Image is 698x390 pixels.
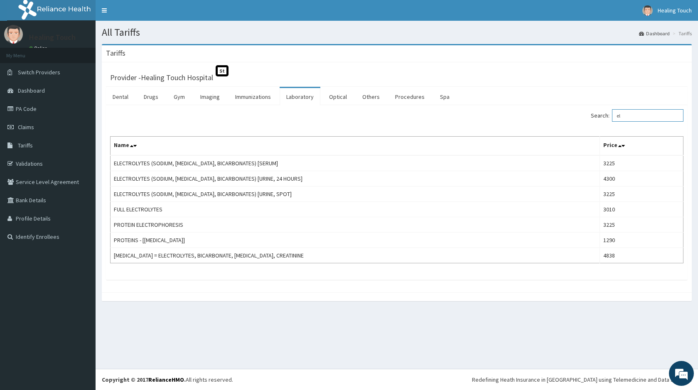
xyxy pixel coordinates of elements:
span: We're online! [48,105,115,189]
a: Gym [167,88,192,105]
a: Optical [322,88,354,105]
h3: Provider - Healing Touch Hospital [110,74,213,81]
td: 3225 [600,217,683,233]
span: Switch Providers [18,69,60,76]
td: PROTEINS - [[MEDICAL_DATA]] [111,233,600,248]
img: d_794563401_company_1708531726252_794563401 [15,42,34,62]
td: 3225 [600,186,683,202]
a: Spa [433,88,456,105]
td: 4300 [600,171,683,186]
th: Name [111,137,600,156]
a: Others [356,88,386,105]
li: Tariffs [671,30,692,37]
div: Redefining Heath Insurance in [GEOGRAPHIC_DATA] using Telemedicine and Data Science! [472,375,692,384]
div: Minimize live chat window [136,4,156,24]
span: Claims [18,123,34,131]
span: St [216,65,229,76]
td: FULL ELECTROLYTES [111,202,600,217]
td: ELECTROLYTES (SODIUM, [MEDICAL_DATA], BICARBONATES) [URINE, 24 HOURS] [111,171,600,186]
a: Dashboard [639,30,670,37]
label: Search: [591,109,683,122]
a: Dental [106,88,135,105]
span: Dashboard [18,87,45,94]
td: 3010 [600,202,683,217]
textarea: Type your message and hit 'Enter' [4,227,158,256]
img: User Image [642,5,653,16]
td: 4838 [600,248,683,263]
h3: Tariffs [106,49,125,57]
a: RelianceHMO [148,376,184,383]
strong: Copyright © 2017 . [102,376,186,383]
a: Imaging [194,88,226,105]
td: [MEDICAL_DATA] = ELECTROLYTES, BICARBONATE, [MEDICAL_DATA], CREATININE [111,248,600,263]
p: Healing Touch [29,34,76,41]
th: Price [600,137,683,156]
span: Tariffs [18,142,33,149]
td: 1290 [600,233,683,248]
a: Immunizations [229,88,278,105]
a: Laboratory [280,88,320,105]
td: ELECTROLYTES (SODIUM, [MEDICAL_DATA], BICARBONATES) [URINE, SPOT] [111,186,600,202]
img: User Image [4,25,23,44]
h1: All Tariffs [102,27,692,38]
a: Online [29,45,49,51]
span: Healing Touch [658,7,692,14]
td: PROTEIN ELECTROPHORESIS [111,217,600,233]
input: Search: [612,109,683,122]
div: Chat with us now [43,47,140,57]
td: 3225 [600,155,683,171]
a: Procedures [388,88,431,105]
footer: All rights reserved. [96,369,698,390]
a: Drugs [137,88,165,105]
td: ELECTROLYTES (SODIUM, [MEDICAL_DATA], BICARBONATES) [SERUM] [111,155,600,171]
